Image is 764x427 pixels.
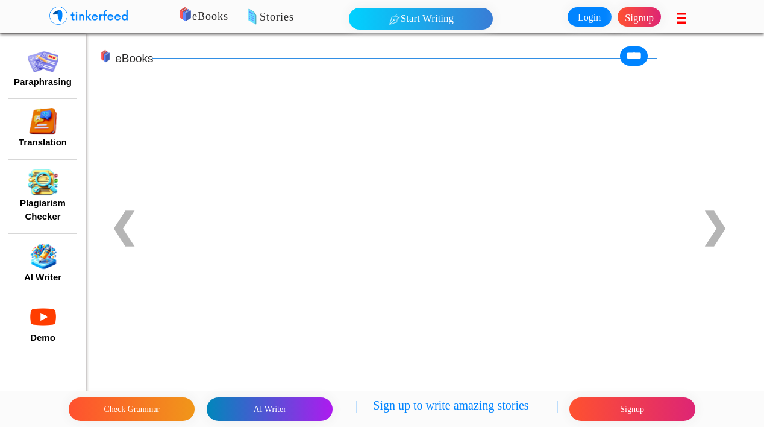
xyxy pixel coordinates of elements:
[10,75,75,90] button: Paraphrasing
[28,108,58,135] img: translate%20icon.png
[27,331,59,346] button: Demo
[115,50,155,68] h2: eBooks
[163,8,499,25] p: eBooks
[207,397,333,421] button: AI Writer
[210,9,546,26] p: Stories
[28,48,58,75] img: paraphrase.png
[99,191,148,262] a: ❮
[28,169,58,196] img: 2.png
[355,396,558,422] p: | Sign up to write amazing stories |
[569,397,695,421] button: Signup
[69,397,195,421] button: Check Grammar
[690,191,753,262] a: ❯
[15,135,70,150] button: Translation
[28,243,58,270] img: 1.png
[20,270,65,285] button: AI Writer
[349,8,493,30] button: Start Writing
[618,7,662,27] a: Signup
[568,7,612,27] a: Login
